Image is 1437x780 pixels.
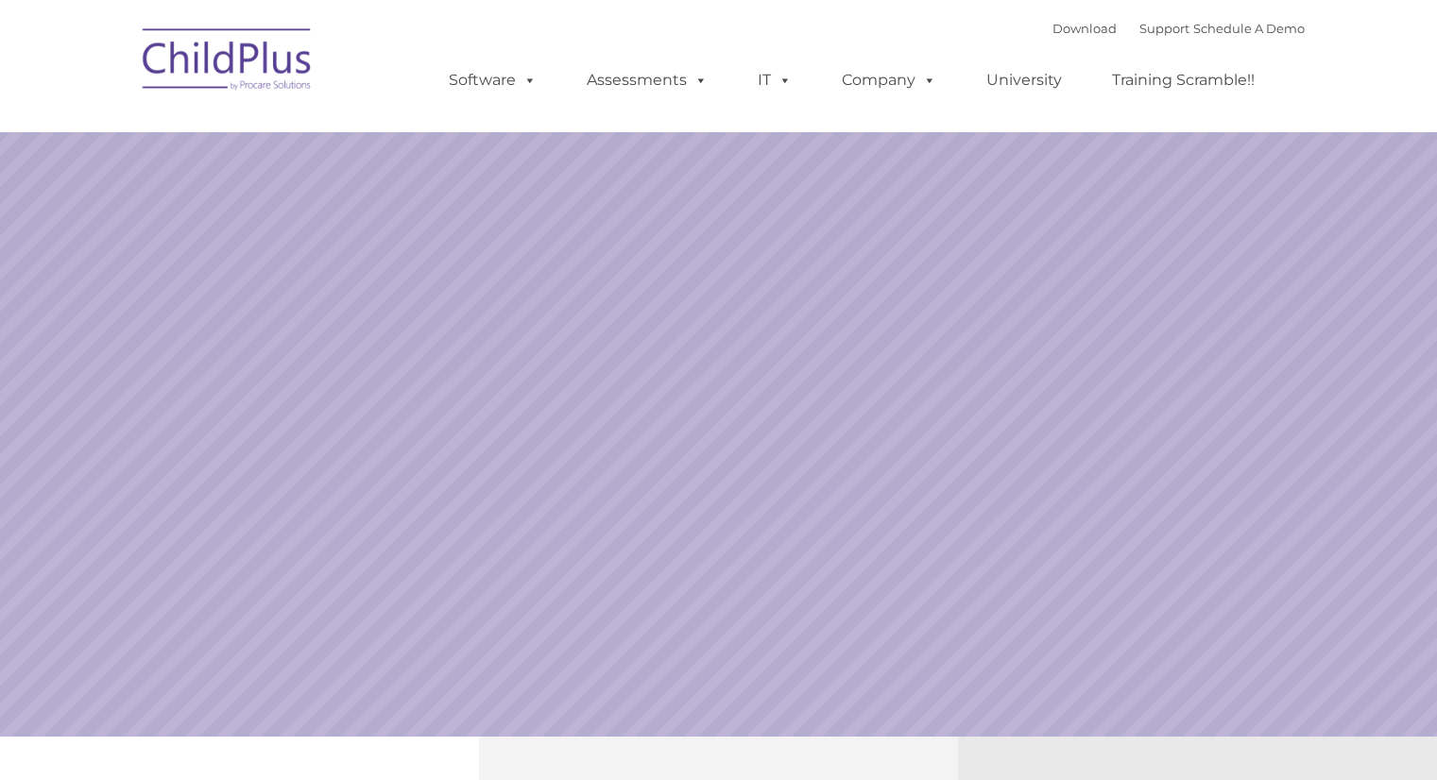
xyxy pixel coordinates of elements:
a: Software [430,61,556,99]
a: Support [1139,21,1189,36]
img: ChildPlus by Procare Solutions [133,15,322,110]
a: Company [823,61,955,99]
a: Schedule A Demo [1193,21,1305,36]
a: Download [1052,21,1117,36]
font: | [1052,21,1305,36]
a: Assessments [568,61,727,99]
a: IT [739,61,811,99]
a: Training Scramble!! [1093,61,1274,99]
a: University [967,61,1081,99]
